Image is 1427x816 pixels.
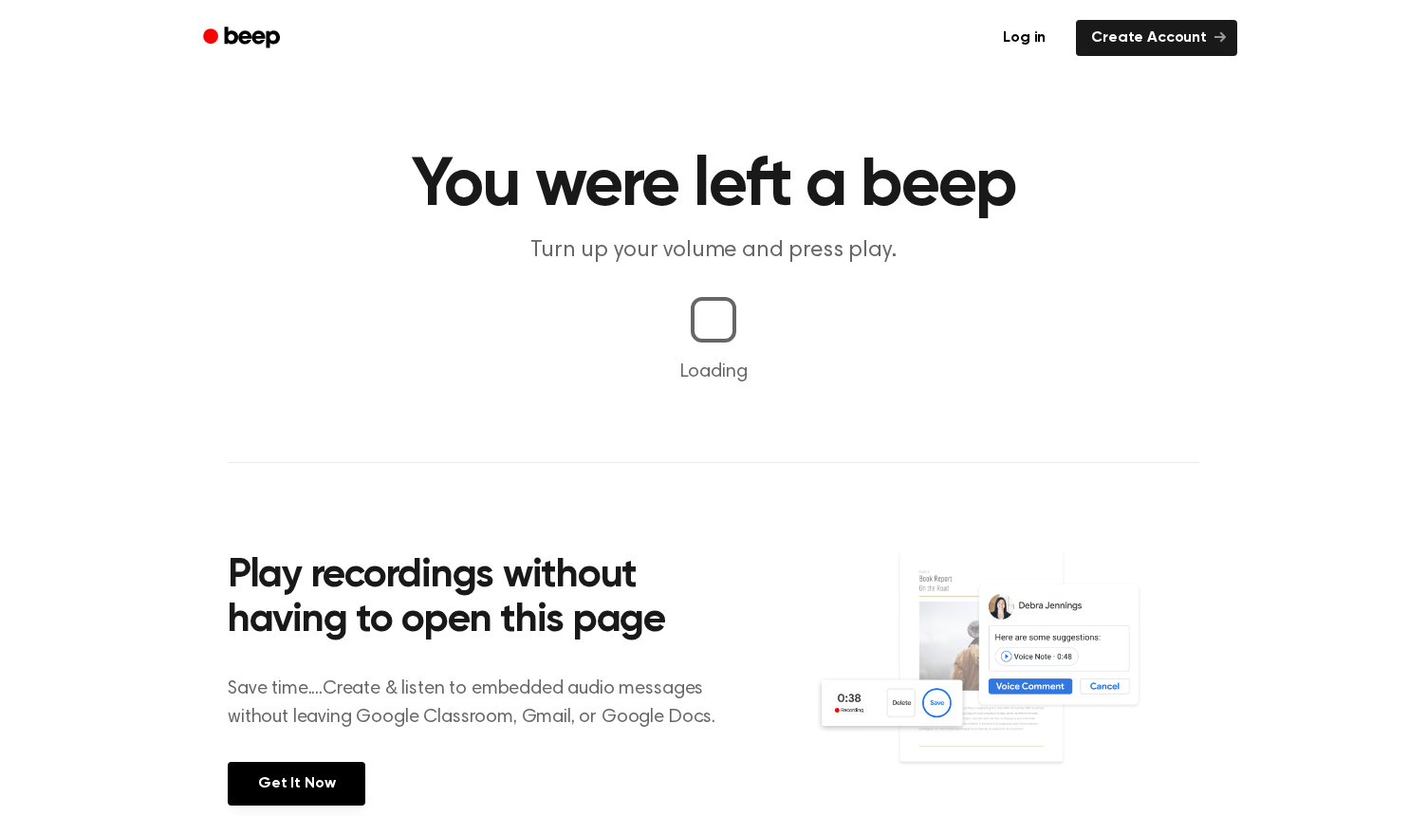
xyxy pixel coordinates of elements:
img: Voice Comments on Docs and Recording Widget [815,548,1199,804]
a: Beep [190,20,297,57]
h1: You were left a beep [228,152,1199,220]
a: Create Account [1076,20,1237,56]
p: Save time....Create & listen to embedded audio messages without leaving Google Classroom, Gmail, ... [228,675,739,732]
p: Loading [23,358,1404,386]
a: Get It Now [228,762,365,806]
p: Turn up your volume and press play. [349,235,1078,267]
h2: Play recordings without having to open this page [228,554,739,644]
a: Log in [984,16,1065,60]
